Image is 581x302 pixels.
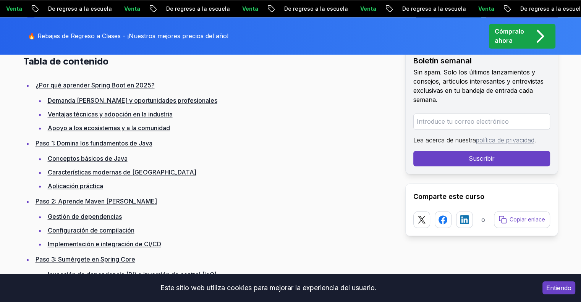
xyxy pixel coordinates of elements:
font: De regreso a la escuela [281,5,345,12]
a: Paso 2: Aprende Maven [PERSON_NAME] [36,197,157,205]
font: Este sitio web utiliza cookies para mejorar la experiencia del usuario. [160,284,377,292]
font: Tabla de contenido [23,56,108,67]
font: Venta [357,5,373,12]
font: De regreso a la escuela [45,5,109,12]
font: o [481,216,485,223]
font: Venta [3,5,19,12]
a: Configuración de compilación [48,226,134,234]
font: Copiar enlace [510,216,545,223]
a: Aplicación práctica [48,182,103,190]
a: Gestión de dependencias [48,213,122,220]
a: política de privacidad [476,136,534,144]
font: Comparte este curso [413,192,484,200]
font: De regreso a la escuela [517,5,581,12]
font: Venta [121,5,137,12]
font: Sin spam. Solo los últimos lanzamientos y consejos, artículos interesantes y entrevistas exclusiv... [413,68,544,103]
font: Entiendo [546,284,571,292]
button: Aceptar cookies [542,281,575,294]
a: Implementación e integración de CI/CD [48,240,161,248]
input: Introduce tu correo electrónico [413,113,550,129]
font: Lea acerca de nuestra [413,136,476,144]
font: Suscribir [469,155,495,162]
font: Venta [475,5,491,12]
button: Suscribir [413,151,550,166]
a: Apoyo a los ecosistemas y a la comunidad [48,124,170,132]
font: De regreso a la escuela [163,5,227,12]
a: Ventajas técnicas y adopción en la industria [48,110,173,118]
font: . [534,136,536,144]
font: Boletín semanal [413,56,472,65]
a: Inyección de dependencia (DI) e inversión de control (IoC) [48,271,217,278]
font: Cómpralo ahora [495,27,524,44]
font: 🔥 Rebajas de Regreso a Clases - ¡Nuestros mejores precios del año! [28,32,228,40]
a: Características modernas de [GEOGRAPHIC_DATA] [48,168,196,176]
a: Paso 3: Sumérgete en Spring Core [36,255,135,263]
font: De regreso a la escuela [399,5,463,12]
a: Conceptos básicos de Java [48,155,128,162]
a: Paso 1: Domina los fundamentos de Java [36,139,152,147]
button: Copiar enlace [494,211,550,228]
a: Demanda [PERSON_NAME] y oportunidades profesionales [48,97,217,104]
a: ¿Por qué aprender Spring Boot en 2025? [36,81,155,89]
font: Venta [239,5,255,12]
